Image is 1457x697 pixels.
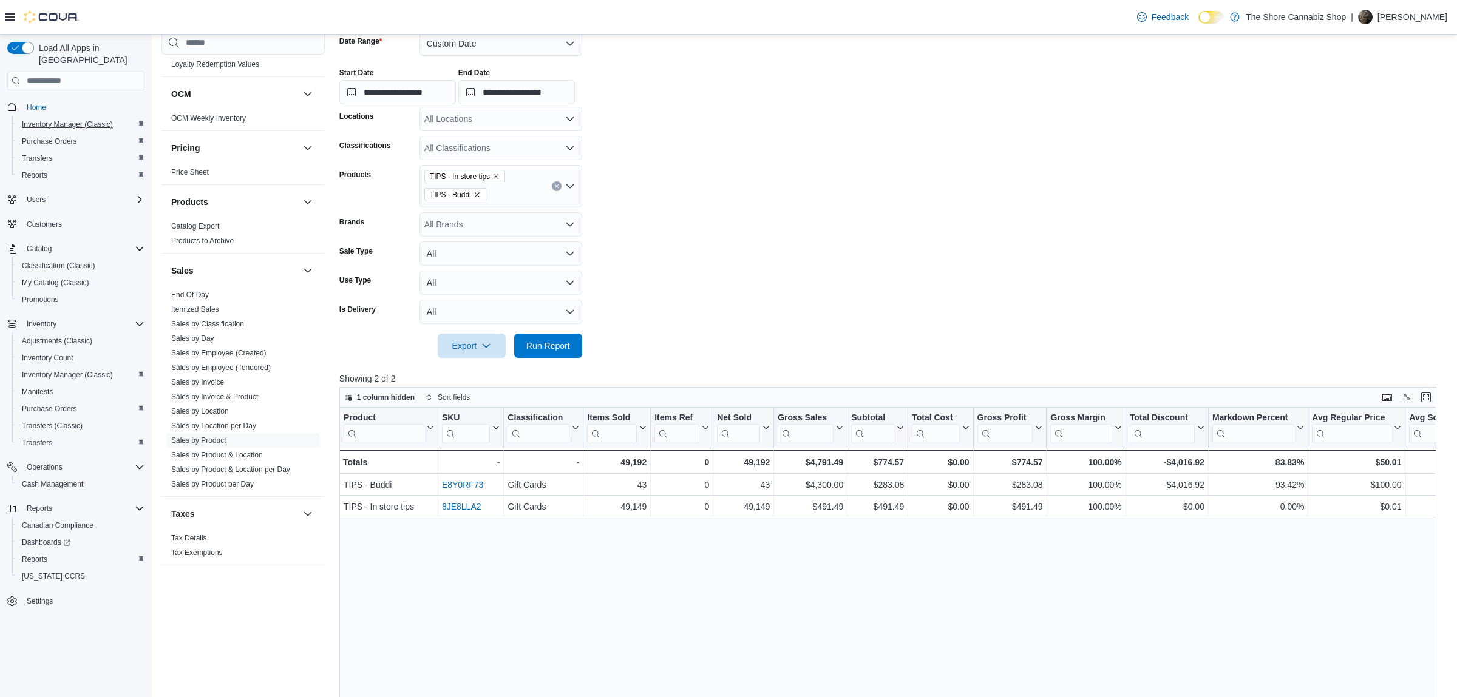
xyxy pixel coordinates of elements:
[851,455,904,470] div: $774.57
[717,500,770,514] div: 49,149
[12,551,149,568] button: Reports
[851,478,904,493] div: $283.08
[339,305,376,314] label: Is Delivery
[171,290,209,300] span: End Of Day
[22,241,56,256] button: Catalog
[419,241,582,266] button: All
[171,142,298,154] button: Pricing
[1050,478,1121,493] div: 100.00%
[17,552,52,567] a: Reports
[171,465,290,474] a: Sales by Product & Location per Day
[1312,412,1401,443] button: Avg Regular Price
[17,275,144,290] span: My Catalog (Classic)
[22,136,77,146] span: Purchase Orders
[161,288,325,496] div: Sales
[171,196,298,208] button: Products
[12,517,149,534] button: Canadian Compliance
[977,412,1033,443] div: Gross Profit
[17,569,90,584] a: [US_STATE] CCRS
[2,500,149,517] button: Reports
[2,459,149,476] button: Operations
[514,334,582,358] button: Run Report
[1050,412,1121,443] button: Gross Margin
[339,217,364,227] label: Brands
[22,438,52,448] span: Transfers
[171,168,209,177] a: Price Sheet
[12,274,149,291] button: My Catalog (Classic)
[22,100,51,115] a: Home
[22,295,59,305] span: Promotions
[1212,412,1304,443] button: Markdown Percent
[22,261,95,271] span: Classification (Classic)
[1050,412,1112,443] div: Gross Margin
[27,103,46,112] span: Home
[587,412,637,424] div: Items Sold
[161,219,325,253] div: Products
[27,195,46,204] span: Users
[977,500,1042,514] div: $491.49
[587,455,647,470] div: 49,192
[22,460,144,474] span: Operations
[552,181,562,191] button: Clear input
[912,500,969,514] div: $0.00
[357,392,415,402] span: 1 column hidden
[171,305,219,314] a: Itemized Sales
[430,170,490,183] span: TIPS - In store tips
[2,315,149,332] button: Inventory
[22,421,83,431] span: Transfers (Classic)
[22,317,144,331] span: Inventory
[17,419,144,433] span: Transfers (Classic)
[1050,412,1112,424] div: Gross Margin
[442,502,481,512] a: 8JE8LLA2
[12,434,149,451] button: Transfers
[22,537,70,547] span: Dashboards
[1312,412,1391,443] div: Avg Regular Price
[171,450,263,460] span: Sales by Product & Location
[339,170,371,180] label: Products
[587,478,647,493] div: 43
[17,151,57,166] a: Transfers
[851,500,904,514] div: $491.49
[12,332,149,349] button: Adjustments (Classic)
[442,412,490,443] div: SKU URL
[301,263,315,278] button: Sales
[171,508,298,520] button: Taxes
[22,571,85,581] span: [US_STATE] CCRS
[17,334,97,348] a: Adjustments (Classic)
[161,165,325,184] div: Pricing
[171,319,244,329] span: Sales by Classification
[1377,10,1447,24] p: [PERSON_NAME]
[12,150,149,167] button: Transfers
[424,188,486,201] span: TIPS - Buddi
[1132,5,1194,29] a: Feedback
[339,141,391,150] label: Classifications
[717,478,770,493] div: 43
[1380,390,1394,405] button: Keyboard shortcuts
[339,372,1447,385] p: Showing 2 of 2
[22,479,83,489] span: Cash Management
[419,32,582,56] button: Custom Date
[1399,390,1414,405] button: Display options
[12,417,149,434] button: Transfers (Classic)
[17,477,144,491] span: Cash Management
[1312,478,1401,493] div: $100.00
[492,173,500,180] button: Remove TIPS - In store tips from selection in this group
[12,476,149,493] button: Cash Management
[171,113,246,123] span: OCM Weekly Inventory
[22,554,47,564] span: Reports
[430,189,471,201] span: TIPS - Buddi
[1212,412,1294,424] div: Markdown Percent
[12,133,149,150] button: Purchase Orders
[1312,412,1391,424] div: Avg Regular Price
[565,220,575,229] button: Open list of options
[22,594,58,608] a: Settings
[339,36,382,46] label: Date Range
[22,370,113,380] span: Inventory Manager (Classic)
[22,317,61,331] button: Inventory
[1419,390,1433,405] button: Enter fullscreen
[22,217,67,232] a: Customers
[17,275,94,290] a: My Catalog (Classic)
